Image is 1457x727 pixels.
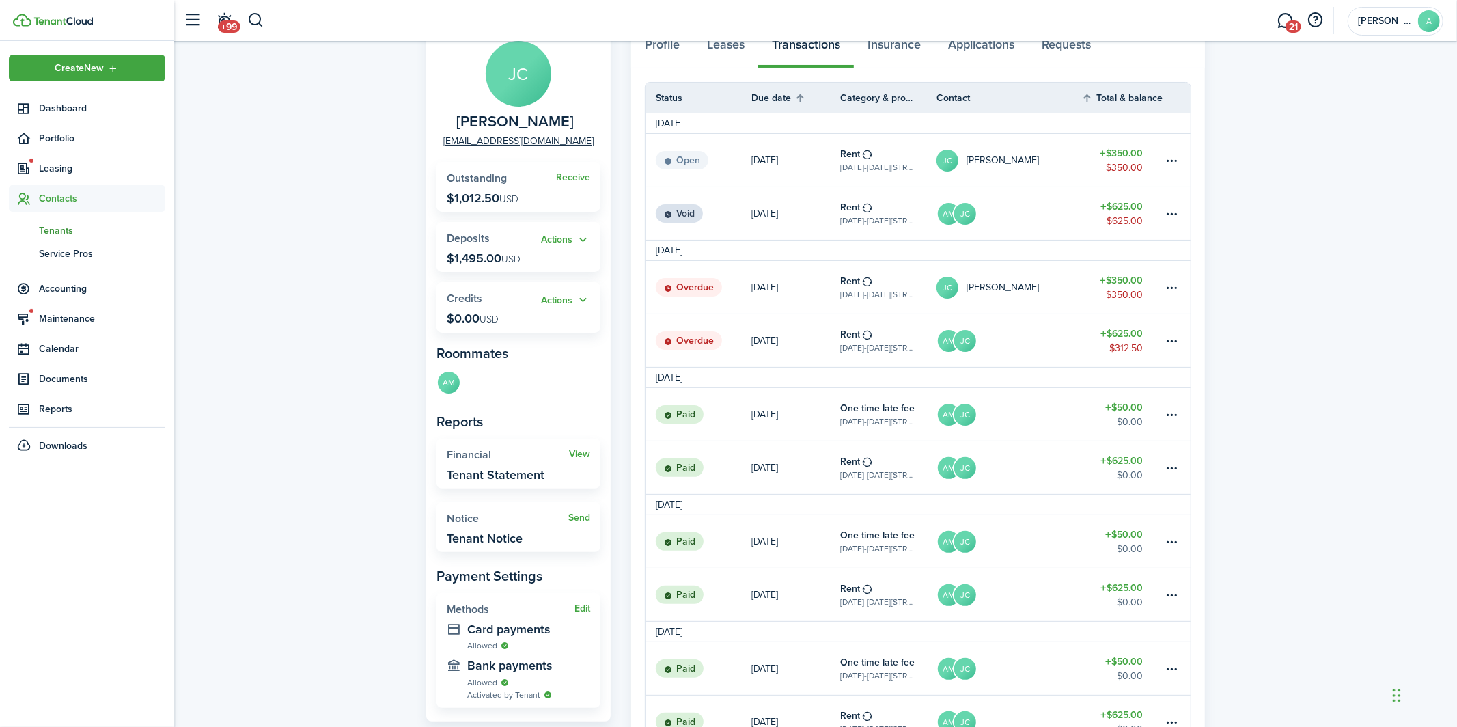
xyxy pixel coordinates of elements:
a: Rent[DATE]-[DATE][STREET_ADDRESS][PERSON_NAME] [840,314,936,367]
button: Actions [541,232,590,248]
table-amount-title: $50.00 [1105,400,1143,415]
table-amount-title: $625.00 [1100,327,1143,341]
p: [DATE] [751,588,778,602]
a: Receive [556,172,590,183]
widget-stats-title: Notice [447,512,568,525]
th: Category & property [840,91,936,105]
a: AMJC [936,388,1081,441]
table-info-title: One time late fee [840,655,915,670]
widget-stats-title: Methods [447,603,574,616]
table-amount-description: $0.00 [1117,595,1143,609]
table-amount-description: $0.00 [1117,669,1143,683]
a: Send [568,512,590,523]
table-info-title: Rent [840,147,860,161]
avatar-text: JC [936,277,958,299]
widget-stats-description: Bank payments [467,659,590,672]
avatar-text: AM [938,330,960,352]
a: $350.00$350.00 [1081,261,1163,314]
span: Maintenance [39,312,165,326]
a: AMJC [936,642,1081,695]
avatar-text: JC [954,330,976,352]
span: Dashboard [39,101,165,115]
avatar-text: JC [954,203,976,225]
a: One time late fee[DATE]-[DATE][STREET_ADDRESS][PERSON_NAME] [840,515,936,568]
a: Dashboard [9,95,165,122]
avatar-text: JC [936,150,958,172]
table-info-title: Rent [840,709,860,723]
button: Search [247,9,264,32]
p: [DATE] [751,333,778,348]
td: [DATE] [646,116,693,131]
table-info-title: One time late fee [840,528,915,543]
a: Rent[DATE]-[DATE][STREET_ADDRESS][PERSON_NAME] [840,261,936,314]
table-subtitle: [DATE]-[DATE][STREET_ADDRESS][PERSON_NAME] [840,596,916,608]
p: [DATE] [751,280,778,294]
avatar-text: JC [954,404,976,426]
table-info-title: Rent [840,200,860,215]
a: [DATE] [751,568,840,621]
table-amount-title: $625.00 [1100,581,1143,595]
span: Outstanding [447,170,507,186]
button: Actions [541,292,590,308]
a: Rent[DATE]-[DATE][STREET_ADDRESS][PERSON_NAME] [840,441,936,494]
a: $625.00$0.00 [1081,441,1163,494]
a: Paid [646,388,751,441]
a: Paid [646,642,751,695]
span: Reports [39,402,165,416]
a: Rent[DATE]-[DATE][STREET_ADDRESS][PERSON_NAME] [840,568,936,621]
span: Allowed [467,640,497,652]
a: AMJC [936,441,1081,494]
span: Julia Coron [456,113,574,131]
a: AMJC [936,568,1081,621]
span: USD [499,192,518,206]
table-info-title: One time late fee [840,401,915,415]
span: Accounting [39,282,165,296]
a: Tenants [9,219,165,242]
a: AMJC [936,515,1081,568]
avatar-text: JC [954,658,976,680]
avatar-text: AM [938,457,960,479]
a: JC[PERSON_NAME] [936,134,1081,187]
status: Open [656,151,708,170]
span: USD [501,252,521,266]
widget-stats-description: Tenant Statement [447,468,544,482]
span: Create New [55,64,105,73]
a: [DATE] [751,515,840,568]
table-amount-title: $625.00 [1100,454,1143,468]
widget-stats-description: Tenant Notice [447,532,523,545]
td: [DATE] [646,243,693,258]
table-subtitle: [DATE]-[DATE][STREET_ADDRESS][PERSON_NAME] [840,342,916,354]
table-subtitle: [DATE]-[DATE][STREET_ADDRESS][PERSON_NAME] [840,670,916,682]
a: AM [436,370,461,398]
span: 21 [1286,20,1301,33]
table-subtitle: [DATE]-[DATE][STREET_ADDRESS][PERSON_NAME] [840,469,916,481]
iframe: Chat Widget [1389,661,1457,727]
p: $1,012.50 [447,191,518,205]
a: JC[PERSON_NAME] [936,261,1081,314]
table-amount-description: $0.00 [1117,542,1143,556]
a: [DATE] [751,441,840,494]
avatar-text: JC [954,457,976,479]
span: USD [480,312,499,327]
a: [DATE] [751,187,840,240]
button: Open sidebar [180,8,206,33]
table-amount-title: $50.00 [1105,527,1143,542]
span: Credits [447,290,482,306]
th: Contact [936,91,1081,105]
button: Open resource center [1304,9,1327,32]
table-amount-title: $625.00 [1100,708,1143,722]
table-info-title: Rent [840,274,860,288]
a: $350.00$350.00 [1081,134,1163,187]
status: Paid [656,458,704,478]
a: Leases [693,27,758,68]
avatar-text: AM [938,658,960,680]
avatar-text: JC [486,41,551,107]
a: Applications [934,27,1028,68]
a: One time late fee[DATE]-[DATE][STREET_ADDRESS][PERSON_NAME] [840,642,936,695]
table-amount-description: $350.00 [1106,161,1143,175]
a: $50.00$0.00 [1081,388,1163,441]
table-subtitle: [DATE]-[DATE][STREET_ADDRESS][PERSON_NAME] [840,415,916,428]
